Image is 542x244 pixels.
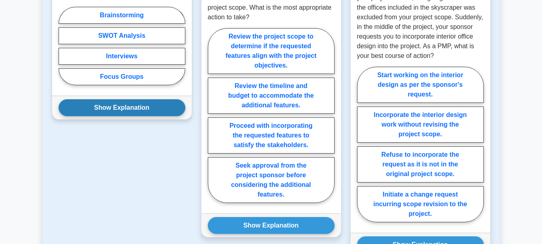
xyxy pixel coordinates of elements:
[59,7,185,24] label: Brainstorming
[208,28,335,74] label: Review the project scope to determine if the requested features align with the project objectives.
[208,157,335,203] label: Seek approval from the project sponsor before considering the additional features.
[357,67,484,103] label: Start working on the interior design as per the sponsor's request.
[208,217,335,234] button: Show Explanation
[59,99,185,116] button: Show Explanation
[357,186,484,222] label: Initiate a change request incurring scope revision to the project.
[59,27,185,44] label: SWOT Analysis
[208,117,335,154] label: Proceed with incorporating the requested features to satisfy the stakeholders.
[59,48,185,65] label: Interviews
[59,68,185,85] label: Focus Groups
[357,146,484,182] label: Refuse to incorporate the request as it is not in the original project scope.
[357,107,484,143] label: Incorporate the interior design work without revising the project scope.
[208,78,335,114] label: Review the timeline and budget to accommodate the additional features.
